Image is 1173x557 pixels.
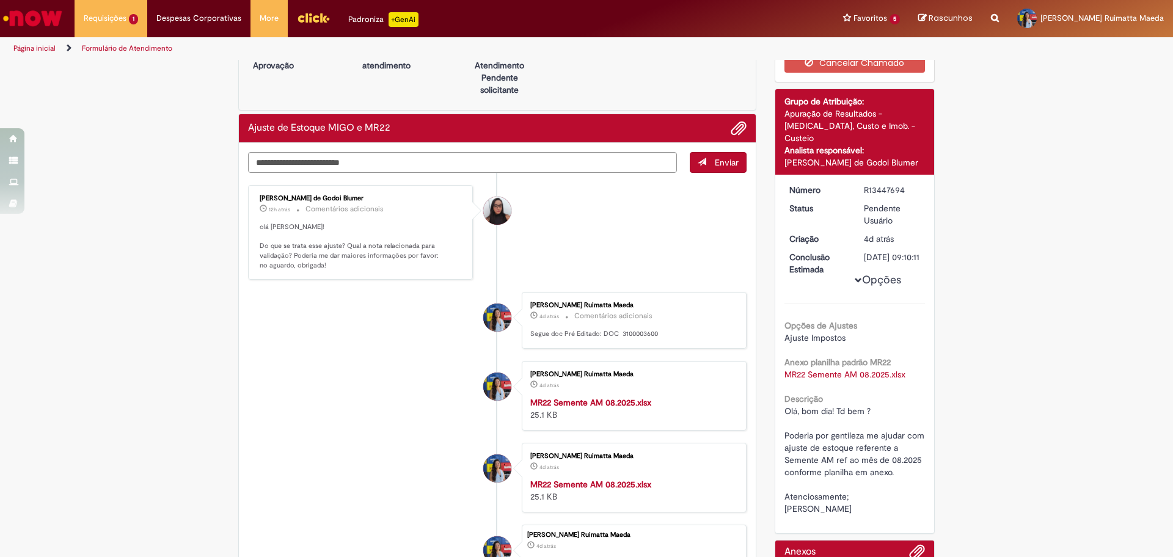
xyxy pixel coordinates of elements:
[248,152,677,173] textarea: Digite sua mensagem aqui...
[248,123,390,134] h2: Ajuste de Estoque MIGO e MR22 Histórico de tíquete
[530,479,651,490] a: MR22 Semente AM 08.2025.xlsx
[269,206,290,213] time: 29/08/2025 22:39:23
[539,382,559,389] time: 26/08/2025 11:10:04
[784,332,846,343] span: Ajuste Impostos
[297,9,330,27] img: click_logo_yellow_360x200.png
[784,320,857,331] b: Opções de Ajustes
[784,156,926,169] div: [PERSON_NAME] de Godoi Blumer
[864,233,894,244] span: 4d atrás
[357,47,416,71] p: Aguardando atendimento
[780,184,855,196] dt: Número
[129,14,138,24] span: 1
[530,453,734,460] div: [PERSON_NAME] Ruimatta Maeda
[13,43,56,53] a: Página inicial
[784,95,926,107] div: Grupo de Atribuição:
[527,531,740,539] div: [PERSON_NAME] Ruimatta Maeda
[890,14,900,24] span: 5
[731,120,747,136] button: Adicionar anexos
[530,371,734,378] div: [PERSON_NAME] Ruimatta Maeda
[780,251,855,275] dt: Conclusão Estimada
[260,12,279,24] span: More
[389,12,418,27] p: +GenAi
[530,396,734,421] div: 25.1 KB
[348,12,418,27] div: Padroniza
[784,406,927,514] span: Olá, bom dia! Td bem ? Poderia por gentileza me ajudar com ajuste de estoque referente a Semente ...
[269,206,290,213] span: 12h atrás
[780,202,855,214] dt: Status
[715,157,739,168] span: Enviar
[853,12,887,24] span: Favoritos
[539,382,559,389] span: 4d atrás
[536,542,556,550] time: 26/08/2025 11:10:08
[470,47,529,71] p: Em Atendimento
[574,311,652,321] small: Comentários adicionais
[784,369,905,380] a: Download de MR22 Semente AM 08.2025.xlsx
[470,71,529,96] p: Pendente solicitante
[784,357,891,368] b: Anexo planilha padrão MR22
[929,12,973,24] span: Rascunhos
[483,304,511,332] div: Hillary Akemi Ruimatta Maeda
[244,47,303,71] p: Aguardando Aprovação
[156,12,241,24] span: Despesas Corporativas
[305,204,384,214] small: Comentários adicionais
[536,542,556,550] span: 4d atrás
[690,152,747,173] button: Enviar
[260,195,463,202] div: [PERSON_NAME] de Godoi Blumer
[483,197,511,225] div: Maisa Franco De Godoi Blumer
[260,222,463,271] p: olá [PERSON_NAME]! Do que se trata esse ajuste? Qual a nota relacionada para validação? Poderia m...
[864,184,921,196] div: R13447694
[530,302,734,309] div: [PERSON_NAME] Ruimatta Maeda
[539,464,559,471] span: 4d atrás
[1,6,64,31] img: ServiceNow
[9,37,773,60] ul: Trilhas de página
[780,233,855,245] dt: Criação
[483,373,511,401] div: Hillary Akemi Ruimatta Maeda
[784,53,926,73] button: Cancelar Chamado
[530,478,734,503] div: 25.1 KB
[864,202,921,227] div: Pendente Usuário
[539,313,559,320] span: 4d atrás
[530,397,651,408] a: MR22 Semente AM 08.2025.xlsx
[918,13,973,24] a: Rascunhos
[864,233,921,245] div: 26/08/2025 11:10:08
[784,144,926,156] div: Analista responsável:
[84,12,126,24] span: Requisições
[864,251,921,263] div: [DATE] 09:10:11
[784,107,926,144] div: Apuração de Resultados - [MEDICAL_DATA], Custo e Imob. - Custeio
[530,329,734,339] p: Segue doc Pré Editado: DOC 3100003600
[82,43,172,53] a: Formulário de Atendimento
[864,233,894,244] time: 26/08/2025 11:10:08
[483,454,511,482] div: Hillary Akemi Ruimatta Maeda
[1040,13,1164,23] span: [PERSON_NAME] Ruimatta Maeda
[539,313,559,320] time: 26/08/2025 12:15:56
[784,393,823,404] b: Descrição
[539,464,559,471] time: 26/08/2025 11:07:49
